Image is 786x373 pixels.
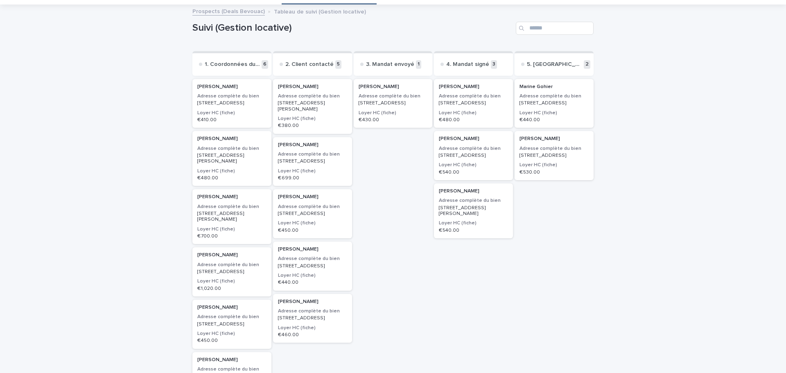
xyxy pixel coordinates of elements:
[192,300,271,349] a: [PERSON_NAME]Adresse complète du bien[STREET_ADDRESS]Loyer HC (fiche)€ 450.00
[439,205,508,217] p: [STREET_ADDRESS][PERSON_NAME]
[197,117,267,123] p: € 410.00
[278,272,347,279] h3: Loyer HC (fiche)
[273,294,352,343] div: [PERSON_NAME]Adresse complète du bien[STREET_ADDRESS]Loyer HC (fiche)€ 460.00
[197,321,267,327] p: [STREET_ADDRESS]
[278,299,347,305] p: [PERSON_NAME]
[439,93,508,99] h3: Adresse complète du bien
[278,84,347,90] p: [PERSON_NAME]
[197,153,267,165] p: [STREET_ADDRESS][PERSON_NAME]
[516,22,594,35] input: Search
[439,100,508,106] p: [STREET_ADDRESS]
[278,158,347,164] p: [STREET_ADDRESS]
[197,305,267,310] p: [PERSON_NAME]
[439,188,508,194] p: [PERSON_NAME]
[278,93,347,99] h3: Adresse complète du bien
[439,228,508,233] p: € 540.00
[285,61,334,68] p: 2. Client contacté
[197,175,267,181] p: € 480.00
[278,246,347,252] p: [PERSON_NAME]
[278,325,347,331] h3: Loyer HC (fiche)
[278,255,347,262] h3: Adresse complète du bien
[278,220,347,226] h3: Loyer HC (fiche)
[197,366,267,373] h3: Adresse complète du bien
[278,308,347,314] h3: Adresse complète du bien
[359,84,428,90] p: [PERSON_NAME]
[439,110,508,116] h3: Loyer HC (fiche)
[197,93,267,99] h3: Adresse complète du bien
[278,228,347,233] p: € 450.00
[192,131,271,186] div: [PERSON_NAME]Adresse complète du bien[STREET_ADDRESS][PERSON_NAME]Loyer HC (fiche)€ 480.00
[439,145,508,152] h3: Adresse complète du bien
[197,84,267,90] p: [PERSON_NAME]
[197,233,267,239] p: € 700.00
[278,168,347,174] h3: Loyer HC (fiche)
[366,61,414,68] p: 3. Mandat envoyé
[192,79,271,128] a: [PERSON_NAME]Adresse complète du bien[STREET_ADDRESS]Loyer HC (fiche)€ 410.00
[197,100,267,106] p: [STREET_ADDRESS]
[197,330,267,337] h3: Loyer HC (fiche)
[439,220,508,226] h3: Loyer HC (fiche)
[439,197,508,204] h3: Adresse complète du bien
[197,286,267,292] p: € 1,020.00
[278,123,347,129] p: € 380.00
[335,60,341,69] p: 5
[515,131,594,180] a: [PERSON_NAME]Adresse complète du bien[STREET_ADDRESS]Loyer HC (fiche)€ 530.00
[434,183,513,238] a: [PERSON_NAME]Adresse complète du bien[STREET_ADDRESS][PERSON_NAME]Loyer HC (fiche)€ 540.00
[519,136,589,142] p: [PERSON_NAME]
[197,194,267,200] p: [PERSON_NAME]
[197,136,267,142] p: [PERSON_NAME]
[197,262,267,268] h3: Adresse complète du bien
[278,280,347,285] p: € 440.00
[439,117,508,123] p: € 480.00
[197,168,267,174] h3: Loyer HC (fiche)
[519,170,589,175] p: € 530.00
[519,145,589,152] h3: Adresse complète du bien
[439,136,508,142] p: [PERSON_NAME]
[197,278,267,285] h3: Loyer HC (fiche)
[197,252,267,258] p: [PERSON_NAME]
[278,142,347,148] p: [PERSON_NAME]
[278,263,347,269] p: [STREET_ADDRESS]
[197,338,267,344] p: € 450.00
[278,211,347,217] p: [STREET_ADDRESS]
[197,203,267,210] h3: Adresse complète du bien
[197,269,267,275] p: [STREET_ADDRESS]
[416,60,421,69] p: 1
[491,60,497,69] p: 3
[278,203,347,210] h3: Adresse complète du bien
[273,189,352,238] a: [PERSON_NAME]Adresse complète du bien[STREET_ADDRESS]Loyer HC (fiche)€ 450.00
[278,151,347,158] h3: Adresse complète du bien
[192,247,271,296] a: [PERSON_NAME]Adresse complète du bien[STREET_ADDRESS]Loyer HC (fiche)€ 1,020.00
[273,79,352,134] a: [PERSON_NAME]Adresse complète du bien[STREET_ADDRESS][PERSON_NAME]Loyer HC (fiche)€ 380.00
[434,79,513,128] a: [PERSON_NAME]Adresse complète du bien[STREET_ADDRESS]Loyer HC (fiche)€ 480.00
[359,93,428,99] h3: Adresse complète du bien
[278,315,347,321] p: [STREET_ADDRESS]
[519,84,589,90] p: Marine Gohier
[278,175,347,181] p: € 699.00
[439,84,508,90] p: [PERSON_NAME]
[359,100,428,106] p: [STREET_ADDRESS]
[278,332,347,338] p: € 460.00
[278,194,347,200] p: [PERSON_NAME]
[192,189,271,244] a: [PERSON_NAME]Adresse complète du bien[STREET_ADDRESS][PERSON_NAME]Loyer HC (fiche)€ 700.00
[205,61,260,68] p: 1. Coordonnées du client transmises
[354,79,433,128] a: [PERSON_NAME]Adresse complète du bien[STREET_ADDRESS]Loyer HC (fiche)€ 430.00
[273,242,352,291] a: [PERSON_NAME]Adresse complète du bien[STREET_ADDRESS]Loyer HC (fiche)€ 440.00
[274,7,366,16] p: Tableau de suivi (Gestion locative)
[584,60,590,69] p: 2
[197,314,267,320] h3: Adresse complète du bien
[273,137,352,186] a: [PERSON_NAME]Adresse complète du bien[STREET_ADDRESS]Loyer HC (fiche)€ 699.00
[359,110,428,116] h3: Loyer HC (fiche)
[519,117,589,123] p: € 440.00
[197,357,267,363] p: [PERSON_NAME]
